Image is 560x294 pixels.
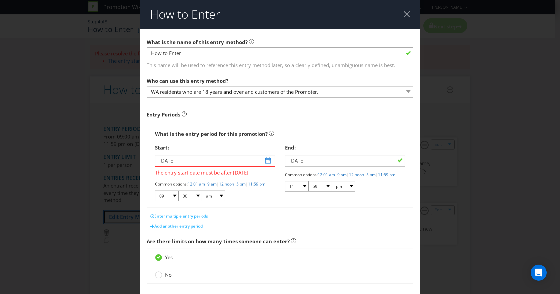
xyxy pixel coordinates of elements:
span: Add another entry period [154,223,203,229]
span: Yes [165,254,173,261]
input: DD/MM/YY [155,155,275,167]
span: | [376,172,378,178]
div: End: [285,141,405,155]
span: What is the name of this entry method? [147,39,248,45]
a: 5 pm [366,172,376,178]
a: 5 pm [236,181,246,187]
div: Start: [155,141,275,155]
span: | [364,172,366,178]
span: No [165,271,172,278]
strong: Entry Periods [147,111,180,118]
button: Add another entry period [147,221,206,231]
a: 11:59 pm [378,172,395,178]
button: Enter multiple entry periods [147,211,212,221]
a: 12:01 am [318,172,335,178]
a: 12:01 am [188,181,205,187]
a: 9 am [337,172,347,178]
span: This name will be used to reference this entry method later, so a clearly defined, unambiguous na... [147,59,413,69]
a: 12 noon [219,181,234,187]
h2: How to Enter [150,8,220,21]
span: Are there limits on how many times someone can enter? [147,238,290,245]
span: Common options: [155,181,188,187]
span: | [234,181,236,187]
a: 11:59 pm [248,181,265,187]
a: 12 noon [349,172,364,178]
span: | [205,181,207,187]
span: Common options: [285,172,318,178]
span: What is the entry period for this promotion? [155,130,268,137]
input: DD/MM/YY [285,155,405,167]
a: 9 am [207,181,217,187]
span: Who can use this entry method? [147,77,228,84]
span: | [246,181,248,187]
span: The entry start date must be after [DATE]. [155,167,275,177]
span: | [347,172,349,178]
span: | [335,172,337,178]
span: | [217,181,219,187]
div: Open Intercom Messenger [531,265,547,281]
span: Enter multiple entry periods [154,213,208,219]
